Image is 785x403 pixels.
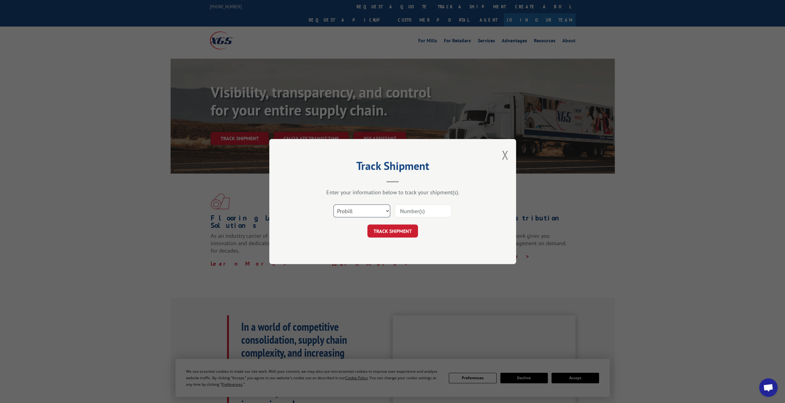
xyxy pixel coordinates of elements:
[395,204,452,217] input: Number(s)
[502,147,508,163] button: Close modal
[300,162,485,173] h2: Track Shipment
[367,225,418,237] button: TRACK SHIPMENT
[759,378,778,397] div: Open chat
[300,189,485,196] div: Enter your information below to track your shipment(s).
